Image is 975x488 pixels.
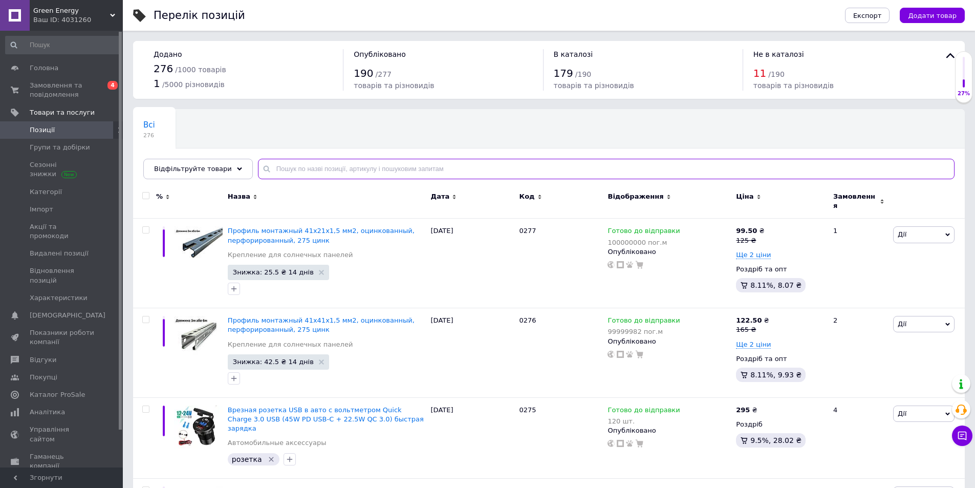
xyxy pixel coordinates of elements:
div: Роздріб та опт [736,265,825,274]
div: 100000000 пог.м [608,239,680,246]
span: 179 [554,67,573,79]
span: Замовлення та повідомлення [30,81,95,99]
span: 4 [107,81,118,90]
img: Профиль монтажный 41х41х1,5 мм2, оцинкованный, перфорированный, 275 цинк [174,316,223,357]
input: Пошук [5,36,121,54]
span: / 190 [768,70,784,78]
div: Опубліковано [608,247,731,257]
span: Каталог ProSale [30,390,85,399]
span: Код [519,192,535,201]
span: Знижка: 25.5 ₴ 14 днів [233,269,314,275]
span: Головна [30,63,58,73]
span: Знижка: 42.5 ₴ 14 днів [233,358,314,365]
div: 4 [827,397,891,478]
span: 0275 [519,406,536,414]
span: / 277 [376,70,392,78]
span: товарів та різновидів [354,81,434,90]
span: Характеристики [30,293,88,303]
span: Готово до відправки [608,406,680,417]
span: Відгуки [30,355,56,365]
img: Профиль монтажный 41х21х1,5 мм2, оцинкованный, перфорированный, 275 цинк [174,226,223,263]
span: Готово до відправки [608,316,680,327]
span: Сезонні знижки [30,160,95,179]
b: 122.50 [736,316,762,324]
div: Роздріб [736,420,825,429]
button: Чат з покупцем [952,426,972,446]
span: розетка [232,455,262,463]
button: Експорт [845,8,890,23]
div: Перелік позицій [154,10,245,21]
span: В каталозі [554,50,593,58]
div: 125 ₴ [736,236,764,245]
span: 190 [354,67,373,79]
b: 295 [736,406,750,414]
div: ₴ [736,316,769,325]
span: Видалені позиції [30,249,89,258]
span: Дата [431,192,450,201]
svg: Видалити мітку [267,455,275,463]
span: Не в каталозі [753,50,804,58]
span: Дії [898,410,906,417]
a: Профиль монтажный 41х41х1,5 мм2, оцинкованный, перфорированный, 275 цинк [228,316,415,333]
span: % [156,192,163,201]
span: Аналітика [30,408,65,417]
span: Групи та добірки [30,143,90,152]
span: товарів та різновидів [554,81,634,90]
a: Крепление для солнечных панелей [228,250,353,260]
div: Ваш ID: 4031260 [33,15,123,25]
div: 120 шт. [608,417,680,425]
span: Додано [154,50,182,58]
span: Всі [143,120,155,130]
div: Роздріб та опт [736,354,825,364]
span: Відновлення позицій [30,266,95,285]
span: 9.5%, 28.02 ₴ [750,436,801,444]
span: / 1000 товарів [175,66,226,74]
span: Категорії [30,187,62,197]
span: 276 [154,62,173,75]
span: 0277 [519,227,536,235]
span: Додати товар [908,12,957,19]
div: [DATE] [428,219,517,308]
a: Врезная розетка USB в авто с вольтметром Quick Charge 3.0 USB (45W PD USB-C + 22.5W QC 3.0) быстр... [228,406,424,432]
div: ₴ [736,406,757,415]
div: [DATE] [428,308,517,398]
a: Профиль монтажный 41х21х1,5 мм2, оцинкованный, перфорированный, 275 цинк [228,227,415,244]
span: Позиції [30,125,55,135]
div: Опубліковано [608,337,731,346]
span: Ціна [736,192,753,201]
span: Дії [898,320,906,328]
span: Гаманець компанії [30,452,95,471]
div: 2 [827,308,891,398]
b: 99.50 [736,227,757,235]
span: Ще 2 ціни [736,251,771,259]
span: Покупці [30,373,57,382]
div: 99999982 пог.м [608,328,680,335]
div: 27% [956,90,972,97]
div: Опубліковано [608,426,731,435]
span: Назва [228,192,250,201]
div: 165 ₴ [736,325,769,334]
span: Показники роботи компанії [30,328,95,347]
span: Управління сайтом [30,425,95,443]
span: Відфільтруйте товари [154,165,232,173]
span: 1 [154,77,160,90]
span: Дії [898,230,906,238]
span: Імпорт [30,205,53,214]
span: [DEMOGRAPHIC_DATA] [30,311,105,320]
div: ₴ [736,226,764,236]
div: 1 [827,219,891,308]
span: Відображення [608,192,663,201]
span: Ще 2 ціни [736,341,771,349]
span: 0276 [519,316,536,324]
span: Замовлення [833,192,877,210]
span: Готово до відправки [608,227,680,238]
a: Автомобильные аксессуары [228,438,327,448]
span: / 5000 різновидів [162,80,225,89]
span: 8.11%, 8.07 ₴ [750,281,801,289]
div: [DATE] [428,397,517,478]
input: Пошук по назві позиції, артикулу і пошуковим запитам [258,159,955,179]
span: Green Energy [33,6,110,15]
